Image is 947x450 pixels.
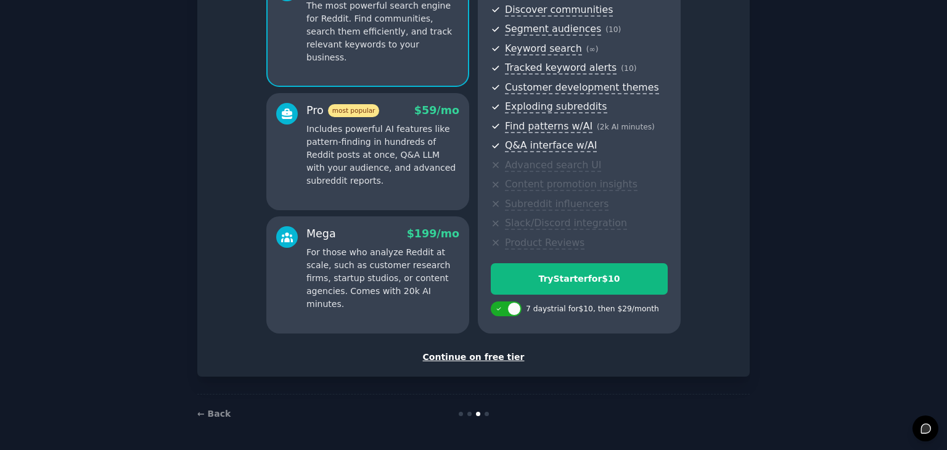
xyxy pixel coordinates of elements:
[505,43,582,55] span: Keyword search
[586,45,599,54] span: ( ∞ )
[505,62,617,75] span: Tracked keyword alerts
[306,123,459,187] p: Includes powerful AI features like pattern-finding in hundreds of Reddit posts at once, Q&A LLM w...
[306,103,379,118] div: Pro
[210,351,737,364] div: Continue on free tier
[491,263,668,295] button: TryStarterfor$10
[621,64,636,73] span: ( 10 )
[328,104,380,117] span: most popular
[505,120,592,133] span: Find patterns w/AI
[505,237,584,250] span: Product Reviews
[505,100,607,113] span: Exploding subreddits
[526,304,659,315] div: 7 days trial for $10 , then $ 29 /month
[407,227,459,240] span: $ 199 /mo
[505,4,613,17] span: Discover communities
[306,246,459,311] p: For those who analyze Reddit at scale, such as customer research firms, startup studios, or conte...
[414,104,459,117] span: $ 59 /mo
[306,226,336,242] div: Mega
[505,178,637,191] span: Content promotion insights
[505,139,597,152] span: Q&A interface w/AI
[505,198,609,211] span: Subreddit influencers
[491,272,667,285] div: Try Starter for $10
[605,25,621,34] span: ( 10 )
[505,159,601,172] span: Advanced search UI
[505,23,601,36] span: Segment audiences
[505,81,659,94] span: Customer development themes
[505,217,627,230] span: Slack/Discord integration
[197,409,231,419] a: ← Back
[597,123,655,131] span: ( 2k AI minutes )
